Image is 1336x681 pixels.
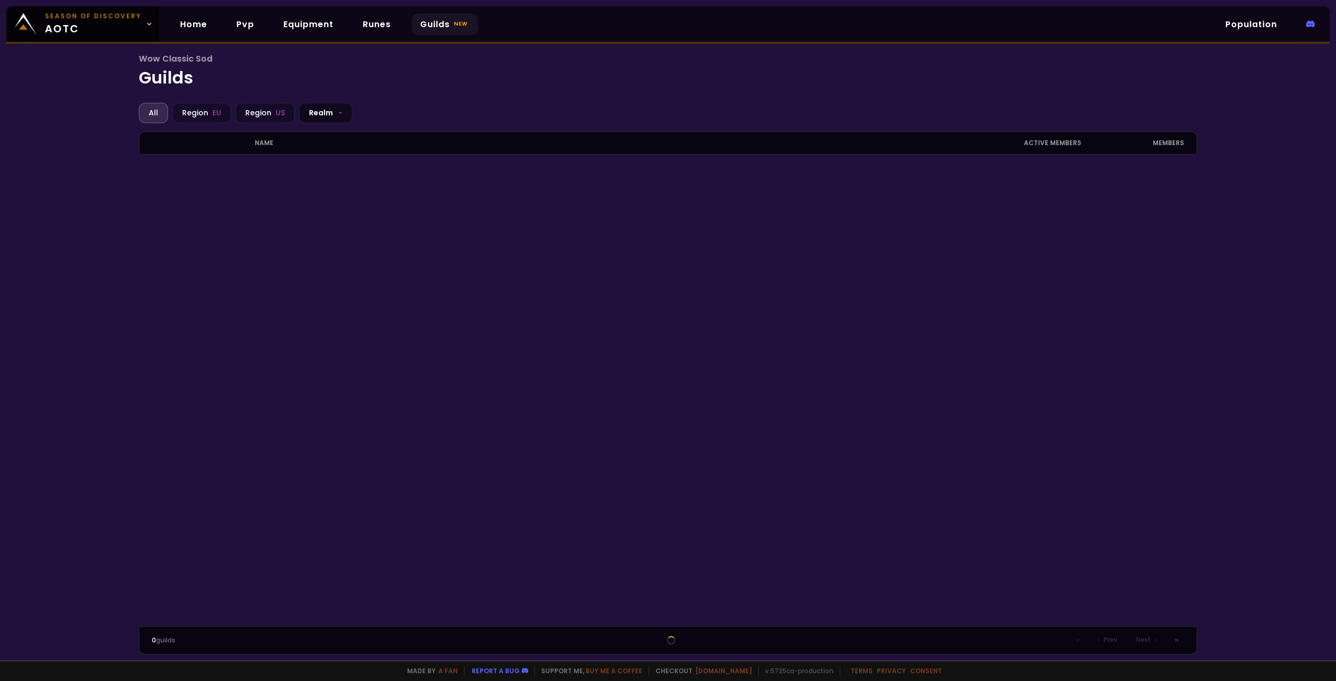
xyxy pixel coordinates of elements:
a: a fan [438,666,458,675]
a: Privacy [877,666,906,675]
a: Buy me a coffee [586,666,642,675]
a: Home [172,14,216,35]
div: All [139,103,168,123]
span: Checkout [649,666,752,676]
a: Report a bug [472,666,520,675]
span: Next [1136,635,1151,644]
span: v. 5735ca - production [758,666,833,676]
div: Region [235,103,295,123]
span: EU [212,107,221,118]
a: Terms [851,666,873,675]
a: Population [1217,14,1285,35]
span: Support me, [534,666,642,676]
small: new [452,18,470,30]
span: US [276,107,285,118]
span: Made by [401,666,458,676]
a: Pvp [228,14,263,35]
a: Consent [910,666,942,675]
a: Runes [354,14,399,35]
span: - [338,107,342,118]
a: Guildsnew [412,14,478,35]
div: Realm [299,103,352,123]
span: Prev [1104,635,1117,644]
a: [DOMAIN_NAME] [695,666,752,675]
small: Season of Discovery [45,11,141,21]
div: Region [172,103,231,123]
div: members [1081,132,1185,154]
a: Equipment [275,14,342,35]
div: active members [875,132,1081,154]
span: Wow Classic Sod [139,52,1198,65]
span: 0 [152,636,156,644]
h1: Guilds [139,52,1198,90]
div: name [255,132,874,154]
div: guilds [152,636,410,645]
a: Season of Discoveryaotc [6,6,159,42]
span: aotc [45,11,141,37]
